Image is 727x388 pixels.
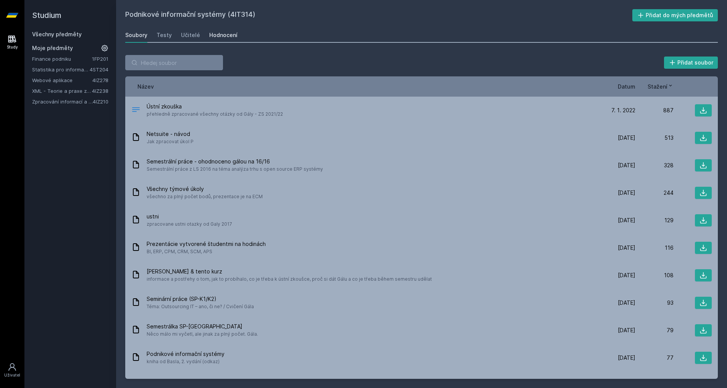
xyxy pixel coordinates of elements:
a: XML - Teorie a praxe značkovacích jazyků [32,87,92,95]
div: .DOCX [131,105,141,116]
div: 93 [635,299,674,307]
div: Testy [157,31,172,39]
a: Soubory [125,27,147,43]
span: Netsuite - návod [147,130,194,138]
a: 4IZ210 [93,99,108,105]
a: Všechny předměty [32,31,82,37]
span: Všechny týmové úkoly [147,185,263,193]
a: Statistika pro informatiky [32,66,90,73]
span: Netsuite - návod [147,378,194,385]
span: [DATE] [618,327,635,334]
button: Přidat soubor [664,57,718,69]
span: informace a postřehy o tom, jak to probíhalo, co je třeba k ústní zkoušce, proč si dát Gálu a co ... [147,275,432,283]
span: 7. 1. 2022 [611,107,635,114]
span: Podnikové informační systémy [147,350,225,358]
a: 4IZ238 [92,88,108,94]
div: 108 [635,272,674,279]
div: 513 [635,134,674,142]
a: Uživatel [2,359,23,382]
a: Hodnocení [209,27,237,43]
a: 1FP201 [92,56,108,62]
span: [PERSON_NAME] & tento kurz [147,268,432,275]
span: [DATE] [618,354,635,362]
span: kniha od Basla, 2. vydání (odkaz) [147,358,225,365]
span: všechno za plný počet bodů, prezentace je na ECM [147,193,263,200]
span: přehledně zpracované všechny otázky od Gály - ZS 2021/22 [147,110,283,118]
div: 887 [635,107,674,114]
div: 79 [635,327,674,334]
span: [DATE] [618,299,635,307]
div: 116 [635,244,674,252]
span: [DATE] [618,272,635,279]
div: 244 [635,189,674,197]
button: Datum [618,82,635,91]
span: [DATE] [618,244,635,252]
span: [DATE] [618,162,635,169]
a: 4IZ278 [92,77,108,83]
a: Zpracování informací a znalostí [32,98,93,105]
span: ustni [147,213,232,220]
span: Téma: Outsourcing IT – ano, či ne? / Cvičení Gála [147,303,254,310]
span: Jak zpracovat úkol P [147,138,194,145]
span: Něco málo mi vyčetl, ale jinak za plný počet. Gála. [147,330,258,338]
span: zpracovane ustni otazky od Galy 2017 [147,220,232,228]
span: Semestrální práce z LS 2016 na téma analýza trhu s open source ERP systémy [147,165,323,173]
a: Study [2,31,23,54]
a: 4ST204 [90,66,108,73]
span: Stažení [648,82,667,91]
span: Moje předměty [32,44,73,52]
span: [DATE] [618,134,635,142]
span: Prezentácie vytvorené študentmi na hodinách [147,240,266,248]
div: Uživatel [4,372,20,378]
a: Finance podniku [32,55,92,63]
div: 129 [635,217,674,224]
div: 77 [635,354,674,362]
button: Stažení [648,82,674,91]
span: Seminární práce (SP-K1/K2) [147,295,254,303]
div: Hodnocení [209,31,237,39]
div: Soubory [125,31,147,39]
h2: Podnikové informační systémy (4IT314) [125,9,632,21]
input: Hledej soubor [125,55,223,70]
div: Study [7,44,18,50]
span: [DATE] [618,217,635,224]
span: Semestrálka SP-[GEOGRAPHIC_DATA] [147,323,258,330]
span: [DATE] [618,189,635,197]
a: Učitelé [181,27,200,43]
button: Název [137,82,154,91]
div: Učitelé [181,31,200,39]
div: 328 [635,162,674,169]
button: Přidat do mých předmětů [632,9,718,21]
a: Webové aplikace [32,76,92,84]
a: Testy [157,27,172,43]
span: Semestrální práce - ohodnoceno gálou na 16/16 [147,158,323,165]
span: BI, ERP, CPM, CRM, SCM, APS [147,248,266,255]
span: Ústní zkouška [147,103,283,110]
